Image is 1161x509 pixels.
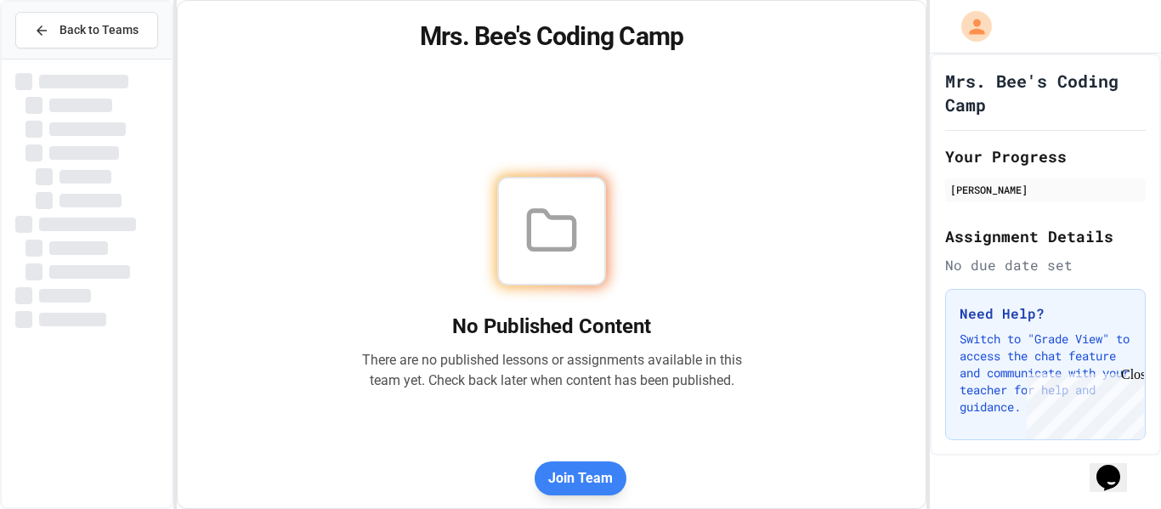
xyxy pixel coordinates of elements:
h1: Mrs. Bee's Coding Camp [945,69,1146,116]
h2: Your Progress [945,144,1146,168]
h2: Assignment Details [945,224,1146,248]
div: Chat with us now!Close [7,7,117,108]
button: Join Team [535,461,626,495]
iframe: chat widget [1020,367,1144,439]
p: Switch to "Grade View" to access the chat feature and communicate with your teacher for help and ... [960,331,1131,416]
span: Back to Teams [59,21,139,39]
div: No due date set [945,255,1146,275]
div: [PERSON_NAME] [950,182,1141,197]
p: There are no published lessons or assignments available in this team yet. Check back later when c... [361,350,742,391]
h3: Need Help? [960,303,1131,324]
h1: Mrs. Bee's Coding Camp [198,21,906,52]
button: Back to Teams [15,12,158,48]
h2: No Published Content [361,313,742,340]
div: My Account [943,7,996,46]
iframe: chat widget [1090,441,1144,492]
